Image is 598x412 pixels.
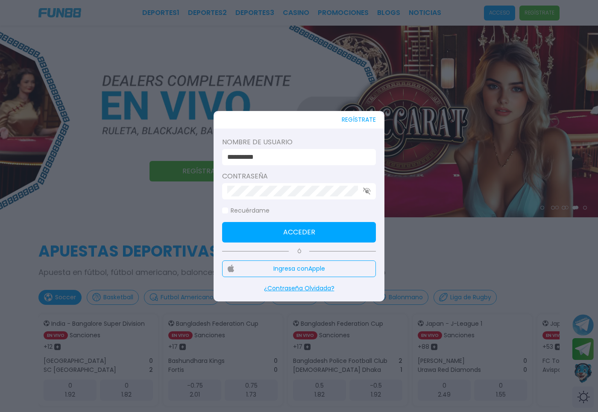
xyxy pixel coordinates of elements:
button: Ingresa conApple [222,260,376,277]
button: REGÍSTRATE [342,111,376,129]
p: Ó [222,248,376,255]
button: Acceder [222,222,376,243]
label: Nombre de usuario [222,137,376,147]
label: Recuérdame [222,206,270,215]
p: ¿Contraseña Olvidada? [222,284,376,293]
label: Contraseña [222,171,376,181]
